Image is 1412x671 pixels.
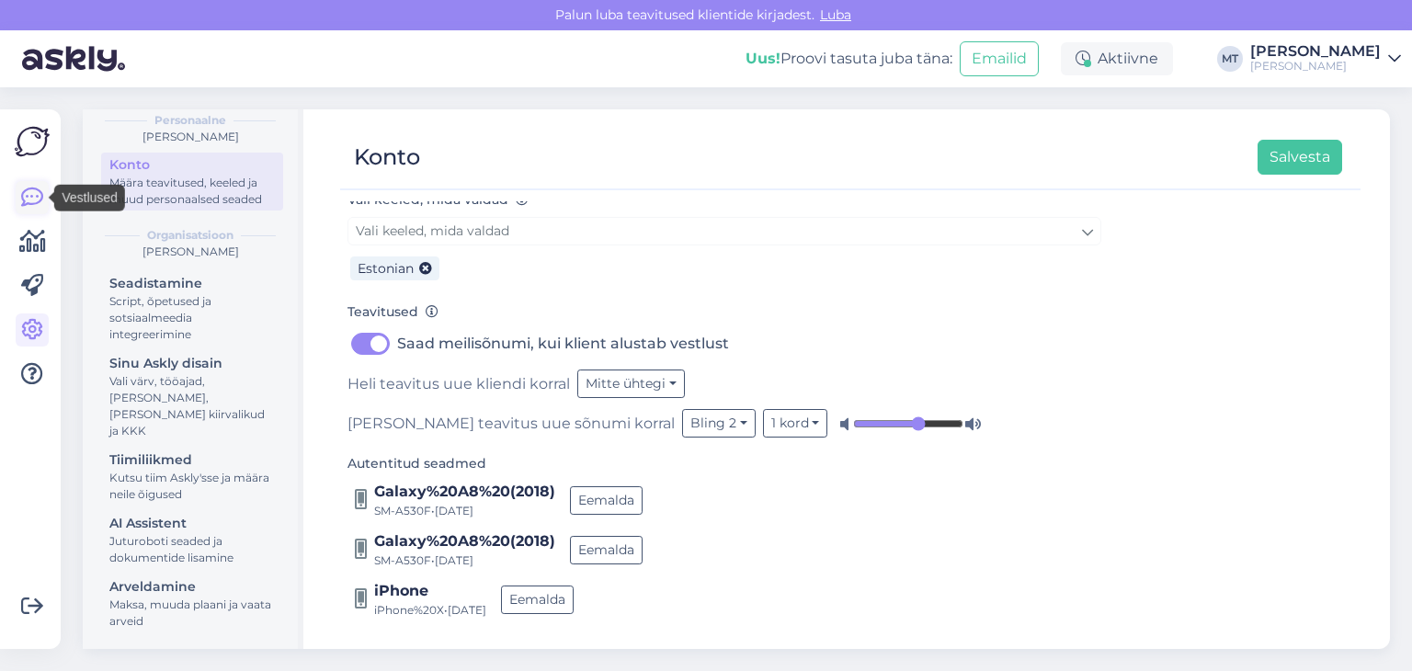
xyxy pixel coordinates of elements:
div: Tiimiliikmed [109,450,275,470]
div: Aktiivne [1061,42,1173,75]
button: Bling 2 [682,409,756,438]
div: [PERSON_NAME] [97,129,283,145]
div: Vali värv, tööajad, [PERSON_NAME], [PERSON_NAME] kiirvalikud ja KKK [109,373,275,439]
img: Askly Logo [15,124,50,159]
div: MT [1217,46,1243,72]
a: ArveldamineMaksa, muuda plaani ja vaata arveid [101,574,283,632]
label: Teavitused [347,302,438,322]
button: Salvesta [1258,140,1342,175]
b: Personaalne [154,112,226,129]
button: Eemalda [501,586,574,614]
button: 1 kord [763,409,828,438]
div: Heli teavitus uue kliendi korral [347,370,1101,398]
div: SM-A530F • [DATE] [374,503,555,519]
a: Vali keeled, mida valdad [347,217,1101,245]
div: iPhone [374,580,486,602]
a: TiimiliikmedKutsu tiim Askly'sse ja määra neile õigused [101,448,283,506]
div: Määra teavitused, keeled ja muud personaalsed seaded [109,175,275,208]
button: Mitte ühtegi [577,370,685,398]
a: KontoMäära teavitused, keeled ja muud personaalsed seaded [101,153,283,210]
div: Maksa, muuda plaani ja vaata arveid [109,597,275,630]
label: Autentitud seadmed [347,454,486,473]
div: [PERSON_NAME] [1250,59,1381,74]
div: Konto [354,140,420,175]
div: [PERSON_NAME] [97,244,283,260]
div: SM-A530F • [DATE] [374,552,555,569]
div: Galaxy%20A8%20(2018) [374,530,555,552]
a: Sinu Askly disainVali värv, tööajad, [PERSON_NAME], [PERSON_NAME] kiirvalikud ja KKK [101,351,283,442]
div: Konto [109,155,275,175]
b: Uus! [746,50,780,67]
div: Kutsu tiim Askly'sse ja määra neile õigused [109,470,275,503]
a: SeadistamineScript, õpetused ja sotsiaalmeedia integreerimine [101,271,283,346]
a: AI AssistentJuturoboti seaded ja dokumentide lisamine [101,511,283,569]
div: Juturoboti seaded ja dokumentide lisamine [109,533,275,566]
div: Vestlused [54,185,125,211]
button: Eemalda [570,536,643,564]
div: Seadistamine [109,274,275,293]
label: Saad meilisõnumi, kui klient alustab vestlust [397,329,729,358]
div: [PERSON_NAME] [1250,44,1381,59]
div: Galaxy%20A8%20(2018) [374,481,555,503]
div: Sinu Askly disain [109,354,275,373]
button: Eemalda [570,486,643,515]
div: Script, õpetused ja sotsiaalmeedia integreerimine [109,293,275,343]
div: AI Assistent [109,514,275,533]
span: Luba [814,6,857,23]
a: [PERSON_NAME][PERSON_NAME] [1250,44,1401,74]
div: iPhone%20X • [DATE] [374,602,486,619]
button: Emailid [960,41,1039,76]
b: Organisatsioon [147,227,233,244]
div: Arveldamine [109,577,275,597]
div: [PERSON_NAME] teavitus uue sõnumi korral [347,409,1101,438]
div: Proovi tasuta juba täna: [746,48,952,70]
span: Vali keeled, mida valdad [356,222,509,239]
span: Estonian [358,260,414,277]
